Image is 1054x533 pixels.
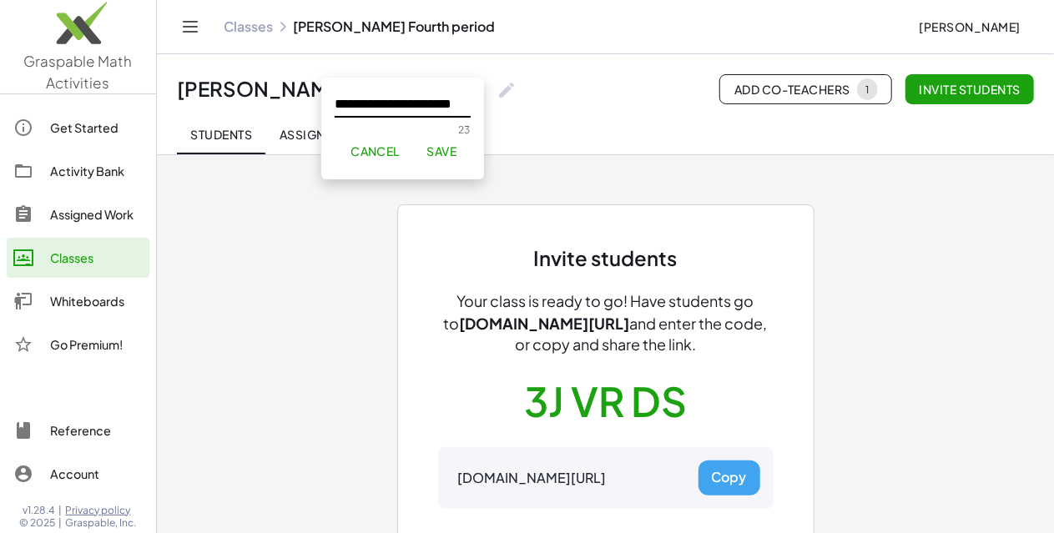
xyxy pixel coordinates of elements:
a: Classes [224,18,273,35]
span: Graspable, Inc. [66,516,137,530]
a: Get Started [7,108,149,148]
span: Graspable Math Activities [24,52,133,92]
div: Activity Bank [50,161,143,181]
div: Assigned Work [50,204,143,224]
span: [PERSON_NAME] [919,19,1021,34]
span: | [59,504,63,517]
a: Classes [7,238,149,278]
a: Account [7,454,149,494]
div: Classes [50,248,143,268]
span: Students [190,127,252,142]
button: Toggle navigation [177,13,204,40]
div: Reference [50,420,143,440]
div: [DOMAIN_NAME][URL] [458,470,607,487]
span: Add Co-Teachers [734,78,878,100]
button: Invite students [905,74,1034,104]
div: Get Started [50,118,143,138]
a: Assigned Work [7,194,149,234]
span: and enter the code, or copy and share the link. [515,314,768,354]
span: [DOMAIN_NAME][URL] [460,314,630,333]
span: | [59,516,63,530]
div: Whiteboards [50,291,143,311]
button: Save [413,136,470,166]
button: Copy [698,460,760,495]
a: Privacy policy [66,504,137,517]
div: Account [50,464,143,484]
span: © 2025 [20,516,56,530]
div: Invite students [534,245,678,271]
div: [PERSON_NAME] Fourth period [177,76,483,102]
span: Invite students [919,82,1021,97]
span: v1.28.4 [23,504,56,517]
span: Assignments [279,127,366,142]
div: 1 [865,83,870,96]
span: Your class is ready to go! Have students go to [444,291,754,333]
a: Reference [7,410,149,450]
button: Cancel [337,136,413,166]
div: 23 [458,123,471,136]
span: Cancel [350,143,400,158]
button: 3J VR DS [524,375,687,427]
span: Save [426,143,456,158]
a: Activity Bank [7,151,149,191]
button: Add Co-Teachers1 [719,74,892,104]
button: [PERSON_NAME] [905,12,1034,42]
a: Whiteboards [7,281,149,321]
div: Go Premium! [50,334,143,354]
